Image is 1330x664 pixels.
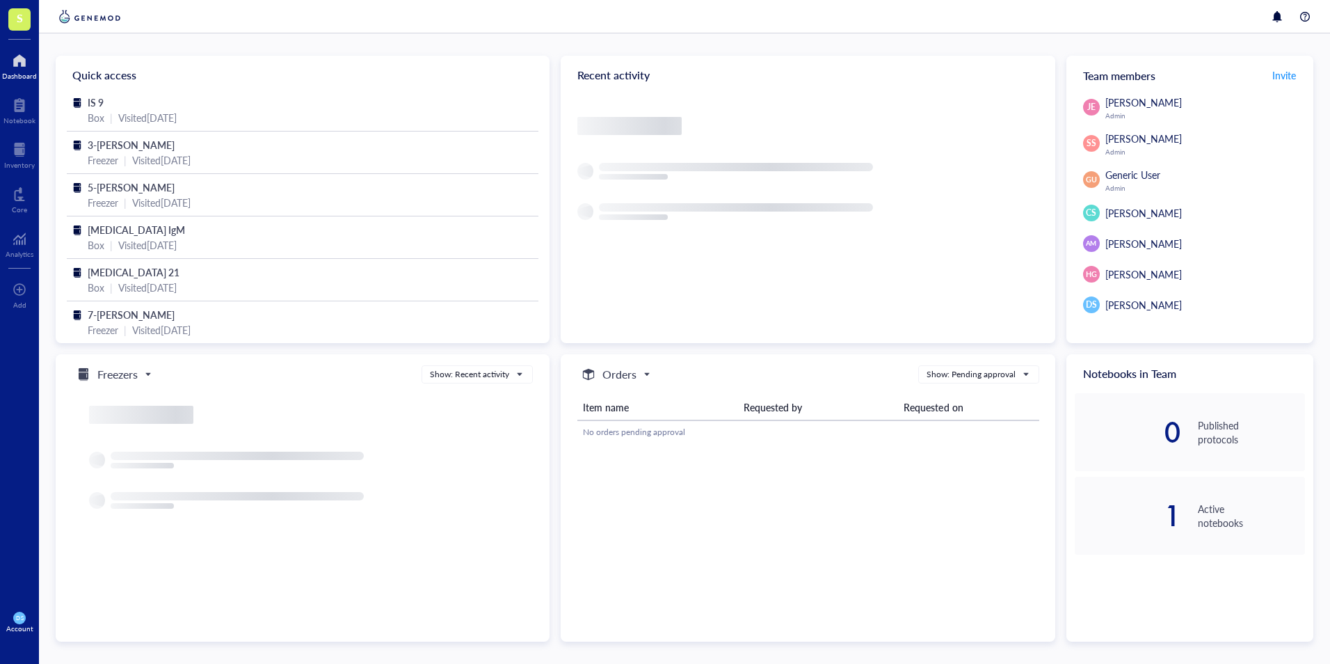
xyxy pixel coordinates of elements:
div: Visited [DATE] [118,237,177,253]
div: Show: Recent activity [430,368,509,381]
span: [MEDICAL_DATA] 21 [88,265,179,279]
th: Item name [577,395,738,420]
div: Admin [1105,111,1305,120]
div: 0 [1075,421,1182,443]
div: Notebooks in Team [1066,354,1313,393]
span: CS [1086,207,1096,219]
span: SS [1087,137,1096,150]
div: Visited [DATE] [118,110,177,125]
div: No orders pending approval [583,426,1034,438]
div: Box [88,237,104,253]
a: Analytics [6,228,33,258]
div: Add [13,301,26,309]
div: Admin [1105,148,1305,156]
div: Freezer [88,322,118,338]
span: [PERSON_NAME] [1105,237,1182,251]
div: Dashboard [2,72,37,80]
div: Visited [DATE] [118,280,177,295]
div: Published protocols [1198,418,1305,446]
button: Invite [1272,64,1297,86]
span: [PERSON_NAME] [1105,206,1182,220]
div: Active notebooks [1198,502,1305,530]
span: Generic User [1105,168,1160,182]
span: Invite [1272,68,1296,82]
div: Team members [1066,56,1313,95]
span: S [17,9,23,26]
div: Freezer [88,152,118,168]
span: [PERSON_NAME] [1105,267,1182,281]
a: Inventory [4,139,35,169]
span: [PERSON_NAME] [1105,298,1182,312]
span: JE [1087,101,1096,113]
a: Core [12,183,27,214]
div: Quick access [56,56,550,95]
div: Inventory [4,161,35,169]
div: Freezer [88,195,118,210]
div: Analytics [6,250,33,258]
div: Box [88,110,104,125]
div: Box [88,280,104,295]
div: | [110,237,113,253]
span: HG [1086,269,1097,280]
div: | [110,280,113,295]
span: 7-[PERSON_NAME] [88,308,175,322]
span: GU [1086,174,1097,185]
div: Visited [DATE] [132,152,191,168]
div: | [124,322,127,338]
div: Admin [1105,184,1305,192]
div: | [124,195,127,210]
div: | [124,152,127,168]
h5: Orders [602,366,636,383]
span: IS 9 [88,95,104,109]
div: Account [6,624,33,633]
img: genemod-logo [56,8,124,25]
div: Visited [DATE] [132,195,191,210]
th: Requested by [738,395,899,420]
th: Requested on [898,395,1039,420]
span: [PERSON_NAME] [1105,95,1182,109]
span: 5-[PERSON_NAME] [88,180,175,194]
div: Core [12,205,27,214]
span: DS [1086,299,1097,311]
a: Notebook [3,94,35,125]
div: 1 [1075,505,1182,527]
h5: Freezers [97,366,138,383]
span: AM [1086,239,1096,248]
span: DS [16,615,23,621]
div: Notebook [3,116,35,125]
a: Dashboard [2,49,37,80]
div: Show: Pending approval [927,368,1016,381]
span: [MEDICAL_DATA] IgM [88,223,185,237]
div: | [110,110,113,125]
span: [PERSON_NAME] [1105,132,1182,145]
div: Recent activity [561,56,1055,95]
span: 3-[PERSON_NAME] [88,138,175,152]
div: Visited [DATE] [132,322,191,338]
